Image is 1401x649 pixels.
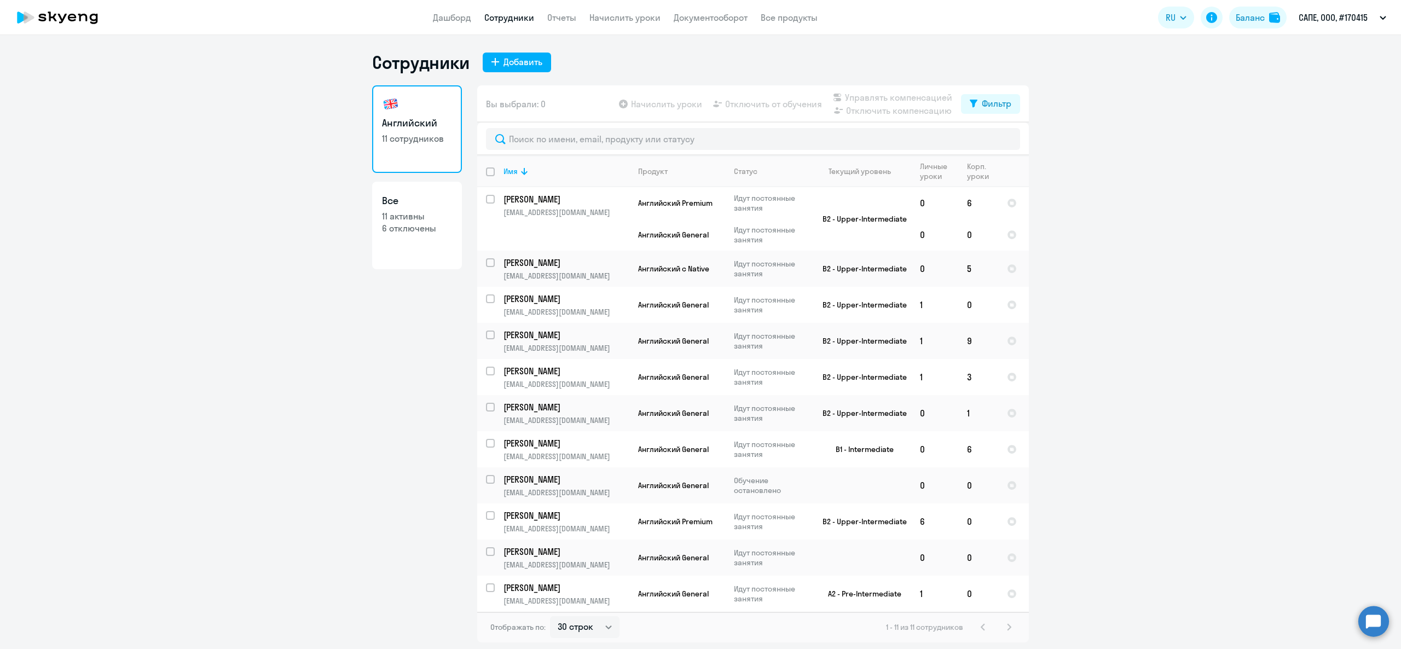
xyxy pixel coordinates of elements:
td: 0 [911,395,958,431]
span: Вы выбрали: 0 [486,97,546,111]
p: [PERSON_NAME] [503,257,627,269]
a: [PERSON_NAME] [503,329,629,341]
div: Статус [734,166,757,176]
a: [PERSON_NAME] [503,509,629,521]
div: Продукт [638,166,668,176]
td: 1 [958,395,998,431]
span: RU [1166,11,1176,24]
td: 1 [911,287,958,323]
p: Идут постоянные занятия [734,439,809,459]
a: [PERSON_NAME] [503,546,629,558]
span: Отображать по: [490,622,546,632]
span: Английский General [638,336,709,346]
p: [PERSON_NAME] [503,582,627,594]
td: 1 [911,576,958,612]
div: Добавить [503,55,542,68]
div: Имя [503,166,518,176]
span: Английский General [638,408,709,418]
p: 11 сотрудников [382,132,452,144]
td: 0 [911,219,958,251]
span: 1 - 11 из 11 сотрудников [886,622,963,632]
p: [PERSON_NAME] [503,329,627,341]
span: Английский General [638,230,709,240]
td: 0 [958,576,998,612]
p: [PERSON_NAME] [503,193,627,205]
p: [PERSON_NAME] [503,509,627,521]
div: Фильтр [982,97,1011,110]
p: [EMAIL_ADDRESS][DOMAIN_NAME] [503,488,629,497]
td: B2 - Upper-Intermediate [809,359,911,395]
p: САПЕ, ООО, #170415 [1299,11,1368,24]
td: A2 - Pre-Intermediate [809,576,911,612]
td: B2 - Upper-Intermediate [809,287,911,323]
p: [PERSON_NAME] [503,546,627,558]
p: Обучение остановлено [734,476,809,495]
p: Идут постоянные занятия [734,259,809,279]
div: Корп. уроки [967,161,998,181]
p: Идут постоянные занятия [734,225,809,245]
td: 0 [911,431,958,467]
a: Сотрудники [484,12,534,23]
td: 6 [911,503,958,540]
td: B2 - Upper-Intermediate [809,395,911,431]
td: 9 [958,323,998,359]
p: [EMAIL_ADDRESS][DOMAIN_NAME] [503,524,629,534]
button: Фильтр [961,94,1020,114]
td: B2 - Upper-Intermediate [809,187,911,251]
td: 0 [958,503,998,540]
div: Текущий уровень [829,166,891,176]
p: Идут постоянные занятия [734,403,809,423]
a: Документооборот [674,12,748,23]
td: 1 [911,323,958,359]
p: [PERSON_NAME] [503,401,627,413]
a: [PERSON_NAME] [503,293,629,305]
p: 6 отключены [382,222,452,234]
a: [PERSON_NAME] [503,193,629,205]
td: 0 [958,287,998,323]
td: 0 [911,540,958,576]
p: [EMAIL_ADDRESS][DOMAIN_NAME] [503,560,629,570]
a: Английский11 сотрудников [372,85,462,173]
a: Все продукты [761,12,818,23]
a: Начислить уроки [589,12,661,23]
p: [EMAIL_ADDRESS][DOMAIN_NAME] [503,451,629,461]
td: 6 [958,431,998,467]
p: Идут постоянные занятия [734,512,809,531]
a: [PERSON_NAME] [503,401,629,413]
p: [EMAIL_ADDRESS][DOMAIN_NAME] [503,271,629,281]
p: [EMAIL_ADDRESS][DOMAIN_NAME] [503,379,629,389]
span: Английский General [638,480,709,490]
p: Идут постоянные занятия [734,367,809,387]
h3: Английский [382,116,452,130]
span: Английский General [638,300,709,310]
p: [PERSON_NAME] [503,293,627,305]
p: [PERSON_NAME] [503,437,627,449]
img: balance [1269,12,1280,23]
a: [PERSON_NAME] [503,437,629,449]
p: Идут постоянные занятия [734,584,809,604]
a: [PERSON_NAME] [503,365,629,377]
td: 0 [911,187,958,219]
p: Идут постоянные занятия [734,548,809,567]
td: 0 [911,251,958,287]
td: 5 [958,251,998,287]
td: B2 - Upper-Intermediate [809,251,911,287]
td: 0 [911,467,958,503]
a: Дашборд [433,12,471,23]
p: [EMAIL_ADDRESS][DOMAIN_NAME] [503,207,629,217]
p: Идут постоянные занятия [734,193,809,213]
span: Английский Premium [638,517,713,526]
td: 3 [958,359,998,395]
span: Английский с Native [638,264,709,274]
div: Баланс [1236,11,1265,24]
p: 11 активны [382,210,452,222]
h3: Все [382,194,452,208]
a: Балансbalance [1229,7,1287,28]
span: Английский General [638,589,709,599]
td: 1 [911,359,958,395]
p: [EMAIL_ADDRESS][DOMAIN_NAME] [503,415,629,425]
button: RU [1158,7,1194,28]
div: Имя [503,166,629,176]
p: [EMAIL_ADDRESS][DOMAIN_NAME] [503,596,629,606]
td: 0 [958,219,998,251]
